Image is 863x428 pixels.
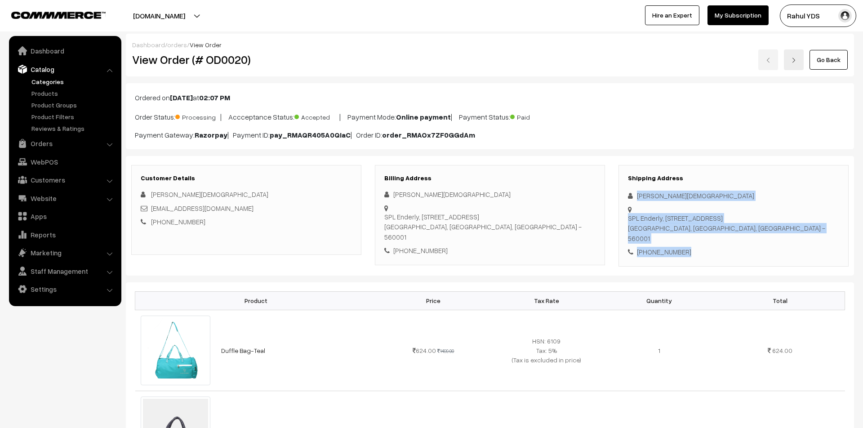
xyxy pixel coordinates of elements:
div: [PERSON_NAME][DEMOGRAPHIC_DATA] [628,191,839,201]
a: My Subscription [707,5,769,25]
h3: Shipping Address [628,174,839,182]
div: SPL Enderly, [STREET_ADDRESS] [GEOGRAPHIC_DATA], [GEOGRAPHIC_DATA], [GEOGRAPHIC_DATA] - 560001 [628,213,839,244]
a: WebPOS [11,154,118,170]
th: Product [135,291,377,310]
img: duffle bag-teal1.jpg [141,316,210,385]
span: 624.00 [772,347,792,354]
span: Accepted [294,110,339,122]
img: right-arrow.png [791,58,796,63]
strike: 1499.00 [437,348,454,354]
a: Dashboard [132,41,165,49]
a: Reviews & Ratings [29,124,118,133]
span: Processing [175,110,220,122]
th: Price [377,291,490,310]
a: [EMAIL_ADDRESS][DOMAIN_NAME] [151,204,254,212]
a: Orders [11,135,118,152]
a: Go Back [810,50,848,70]
p: Ordered on at [135,92,845,103]
span: View Order [190,41,222,49]
a: Website [11,190,118,206]
div: SPL Enderly, [STREET_ADDRESS] [GEOGRAPHIC_DATA], [GEOGRAPHIC_DATA], [GEOGRAPHIC_DATA] - 560001 [384,212,596,242]
th: Tax Rate [490,291,603,310]
th: Total [716,291,845,310]
span: 624.00 [413,347,436,354]
div: / / [132,40,848,49]
a: Products [29,89,118,98]
h3: Customer Details [141,174,352,182]
a: Customers [11,172,118,188]
span: HSN: 6109 Tax: 5% (Tax is excluded in price) [512,337,581,364]
th: Quantity [603,291,716,310]
a: Product Groups [29,100,118,110]
img: COMMMERCE [11,12,106,18]
b: Razorpay [195,130,227,139]
b: pay_RMAQR405A0QIaC [270,130,351,139]
p: Order Status: | Accceptance Status: | Payment Mode: | Payment Status: [135,110,845,122]
a: Apps [11,208,118,224]
div: [PHONE_NUMBER] [628,247,839,257]
a: Duffle Bag-Teal [221,347,265,354]
a: Reports [11,227,118,243]
span: 1 [658,347,660,354]
a: Settings [11,281,118,297]
span: Paid [510,110,555,122]
span: [PERSON_NAME][DEMOGRAPHIC_DATA] [151,190,268,198]
a: Categories [29,77,118,86]
a: Hire an Expert [645,5,699,25]
a: Staff Management [11,263,118,279]
b: 02:07 PM [199,93,230,102]
h3: Billing Address [384,174,596,182]
a: Marketing [11,245,118,261]
h2: View Order (# OD0020) [132,53,362,67]
img: user [838,9,852,22]
a: orders [167,41,187,49]
button: [DOMAIN_NAME] [102,4,217,27]
a: COMMMERCE [11,9,90,20]
a: Catalog [11,61,118,77]
button: Rahul YDS [780,4,856,27]
b: Online payment [396,112,451,121]
div: [PERSON_NAME][DEMOGRAPHIC_DATA] [384,189,596,200]
a: Product Filters [29,112,118,121]
div: [PHONE_NUMBER] [384,245,596,256]
b: order_RMAOx7ZF0GGdAm [382,130,475,139]
p: Payment Gateway: | Payment ID: | Order ID: [135,129,845,140]
a: Dashboard [11,43,118,59]
a: [PHONE_NUMBER] [151,218,205,226]
b: [DATE] [170,93,193,102]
